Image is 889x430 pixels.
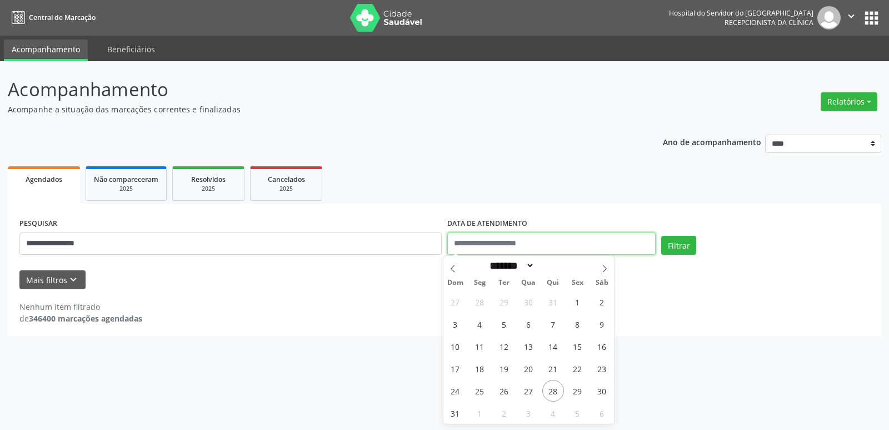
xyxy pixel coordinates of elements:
span: Setembro 4, 2025 [542,402,564,424]
span: Setembro 2, 2025 [493,402,515,424]
div: Nenhum item filtrado [19,301,142,313]
span: Agendados [26,175,62,184]
i:  [845,10,857,22]
div: 2025 [181,185,236,193]
span: Agosto 28, 2025 [542,380,564,402]
span: Agosto 20, 2025 [518,358,540,379]
div: 2025 [258,185,314,193]
a: Beneficiários [99,39,163,59]
span: Sáb [590,279,614,286]
div: de [19,313,142,324]
span: Agosto 31, 2025 [444,402,466,424]
span: Setembro 3, 2025 [518,402,540,424]
span: Agosto 29, 2025 [567,380,588,402]
span: Agosto 21, 2025 [542,358,564,379]
select: Month [486,260,535,271]
span: Agosto 23, 2025 [591,358,613,379]
button: apps [862,8,881,28]
strong: 346400 marcações agendadas [29,313,142,324]
button: Relatórios [821,92,877,111]
span: Central de Marcação [29,13,96,22]
p: Acompanhamento [8,76,619,103]
p: Acompanhe a situação das marcações correntes e finalizadas [8,103,619,115]
span: Julho 29, 2025 [493,291,515,313]
span: Cancelados [268,175,305,184]
span: Agosto 25, 2025 [469,380,491,402]
span: Agosto 9, 2025 [591,313,613,335]
span: Agosto 8, 2025 [567,313,588,335]
span: Resolvidos [191,175,226,184]
span: Sex [565,279,590,286]
span: Agosto 18, 2025 [469,358,491,379]
button: Filtrar [661,236,696,255]
span: Setembro 6, 2025 [591,402,613,424]
span: Qui [541,279,565,286]
label: PESQUISAR [19,215,57,233]
div: 2025 [94,185,158,193]
span: Agosto 7, 2025 [542,313,564,335]
span: Agosto 2, 2025 [591,291,613,313]
span: Agosto 1, 2025 [567,291,588,313]
span: Recepcionista da clínica [725,18,813,27]
button: Mais filtroskeyboard_arrow_down [19,270,86,290]
span: Agosto 22, 2025 [567,358,588,379]
input: Year [535,260,571,271]
span: Setembro 1, 2025 [469,402,491,424]
span: Agosto 26, 2025 [493,380,515,402]
span: Qua [516,279,541,286]
div: Hospital do Servidor do [GEOGRAPHIC_DATA] [669,8,813,18]
span: Julho 30, 2025 [518,291,540,313]
span: Seg [467,279,492,286]
span: Setembro 5, 2025 [567,402,588,424]
span: Agosto 17, 2025 [444,358,466,379]
i: keyboard_arrow_down [67,274,79,286]
span: Agosto 19, 2025 [493,358,515,379]
span: Agosto 13, 2025 [518,335,540,357]
span: Agosto 30, 2025 [591,380,613,402]
span: Julho 27, 2025 [444,291,466,313]
label: DATA DE ATENDIMENTO [447,215,527,233]
button:  [841,6,862,29]
a: Central de Marcação [8,8,96,27]
span: Agosto 12, 2025 [493,335,515,357]
span: Agosto 6, 2025 [518,313,540,335]
span: Julho 28, 2025 [469,291,491,313]
a: Acompanhamento [4,39,88,61]
span: Agosto 4, 2025 [469,313,491,335]
span: Agosto 15, 2025 [567,335,588,357]
span: Agosto 24, 2025 [444,380,466,402]
span: Não compareceram [94,175,158,184]
span: Dom [443,279,468,286]
span: Julho 31, 2025 [542,291,564,313]
img: img [817,6,841,29]
span: Agosto 16, 2025 [591,335,613,357]
span: Agosto 11, 2025 [469,335,491,357]
p: Ano de acompanhamento [663,135,761,149]
span: Ter [492,279,516,286]
span: Agosto 3, 2025 [444,313,466,335]
span: Agosto 10, 2025 [444,335,466,357]
span: Agosto 5, 2025 [493,313,515,335]
span: Agosto 27, 2025 [518,380,540,402]
span: Agosto 14, 2025 [542,335,564,357]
